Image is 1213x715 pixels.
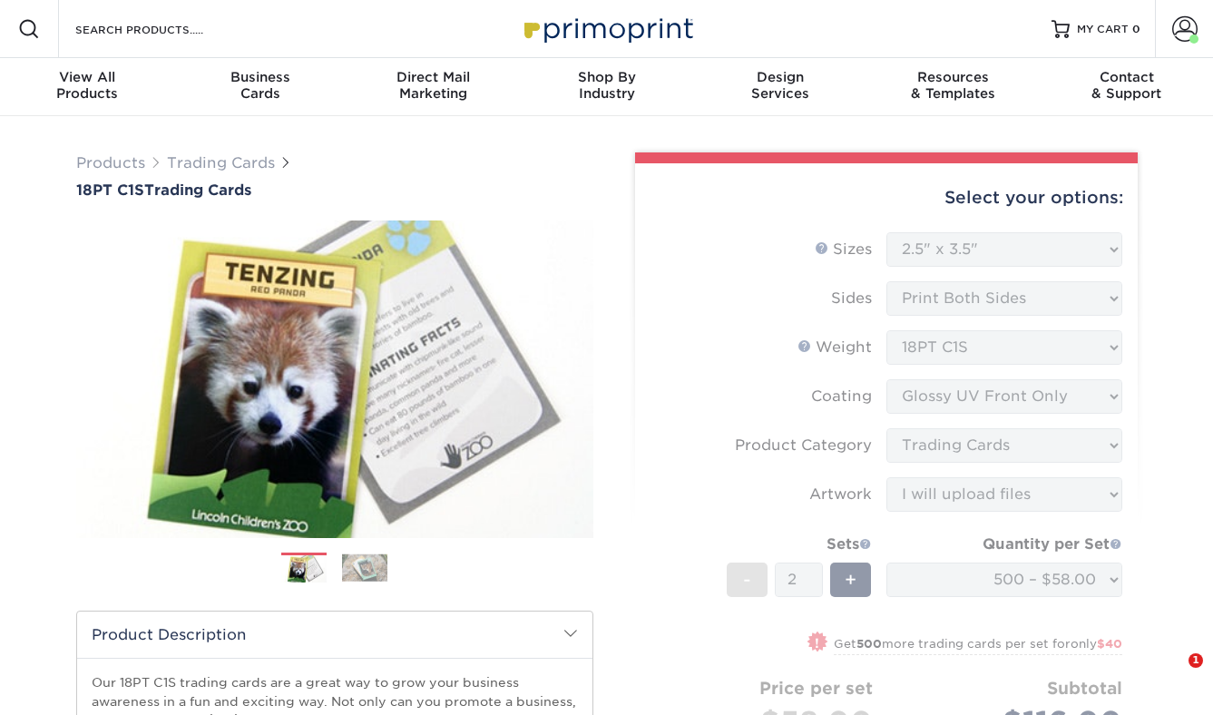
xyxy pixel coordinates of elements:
[520,69,693,102] div: Industry
[76,181,593,199] a: 18PT C1STrading Cards
[1132,23,1140,35] span: 0
[77,612,592,658] h2: Product Description
[347,58,520,116] a: Direct MailMarketing
[1189,653,1203,668] span: 1
[76,181,593,199] h1: Trading Cards
[167,154,275,171] a: Trading Cards
[866,69,1040,85] span: Resources
[693,69,866,85] span: Design
[342,553,387,582] img: Trading Cards 02
[347,69,520,85] span: Direct Mail
[73,18,250,40] input: SEARCH PRODUCTS.....
[693,58,866,116] a: DesignServices
[693,69,866,102] div: Services
[173,69,347,102] div: Cards
[281,553,327,585] img: Trading Cards 01
[650,163,1123,232] div: Select your options:
[1040,69,1213,102] div: & Support
[173,69,347,85] span: Business
[866,69,1040,102] div: & Templates
[1040,69,1213,85] span: Contact
[520,69,693,85] span: Shop By
[173,58,347,116] a: BusinessCards
[347,69,520,102] div: Marketing
[76,154,145,171] a: Products
[1040,58,1213,116] a: Contact& Support
[866,58,1040,116] a: Resources& Templates
[1077,22,1129,37] span: MY CART
[1151,653,1195,697] iframe: Intercom live chat
[516,9,698,48] img: Primoprint
[76,201,593,558] img: 18PT C1S 01
[520,58,693,116] a: Shop ByIndustry
[76,181,144,199] span: 18PT C1S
